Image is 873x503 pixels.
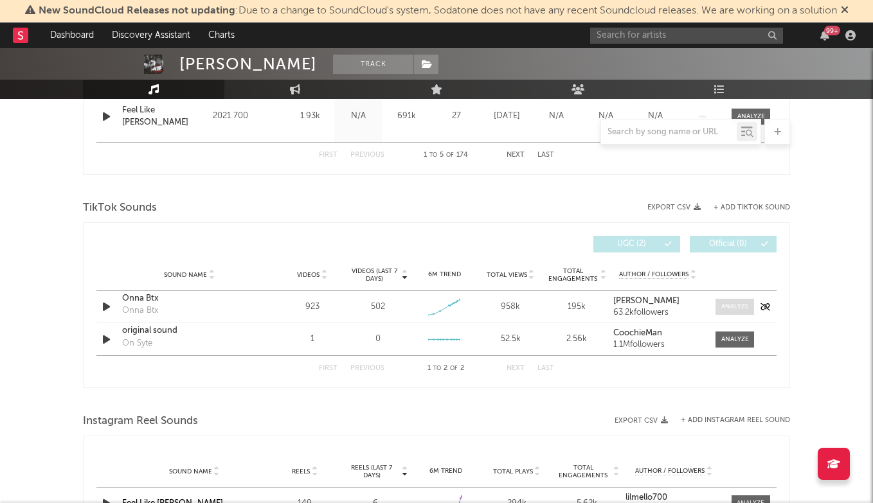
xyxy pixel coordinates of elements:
strong: lilmello700 [625,493,667,502]
div: 6M Trend [415,270,474,279]
div: Onna Btx [122,304,158,317]
div: N/A [584,110,627,123]
div: 195k [547,301,607,313]
div: 63.2k followers [613,308,703,317]
strong: CoochieMan [613,329,662,337]
span: Reels (last 7 days) [343,464,400,479]
div: 1 5 174 [410,148,481,163]
div: 502 [371,301,385,313]
div: 99 + [824,26,840,35]
div: 2021 700 [213,109,283,124]
strong: [PERSON_NAME] [613,297,679,305]
button: Export CSV [615,417,668,425]
div: 691k [386,110,428,123]
a: Onna Btx [122,292,256,305]
span: Total Views [487,271,527,279]
button: Official(0) [690,236,777,252]
div: 958k [481,301,541,313]
div: 1 [282,333,342,346]
span: to [429,152,437,158]
a: Discovery Assistant [103,22,199,48]
div: 1.93k [289,110,331,123]
div: 1.1M followers [613,340,703,349]
div: 923 [282,301,342,313]
button: + Add TikTok Sound [701,204,790,211]
span: Sound Name [164,271,207,279]
div: N/A [337,110,379,123]
div: 1 2 2 [410,361,481,376]
span: Dismiss [841,6,849,16]
span: Videos [297,271,319,279]
span: Reels [292,468,310,475]
span: : Due to a change to SoundCloud's system, Sodatone does not have any recent Soundcloud releases. ... [39,6,837,16]
div: 2.56k [547,333,607,346]
div: N/A [535,110,578,123]
button: 99+ [820,30,829,40]
div: [DATE] [485,110,528,123]
button: + Add TikTok Sound [714,204,790,211]
input: Search for artists [590,28,783,44]
span: of [446,152,454,158]
div: + Add Instagram Reel Sound [668,417,790,424]
span: Official ( 0 ) [698,240,757,248]
button: Previous [350,152,384,159]
span: UGC ( 2 ) [602,240,661,248]
a: [PERSON_NAME] [613,297,703,306]
button: Previous [350,365,384,372]
a: lilmello700 [625,493,722,502]
div: 0 [375,333,381,346]
span: Total Plays [493,468,533,475]
button: Next [507,152,525,159]
button: Last [537,152,554,159]
span: to [433,366,441,371]
button: First [319,152,337,159]
a: Feel Like [PERSON_NAME] [122,104,206,129]
span: Author / Followers [635,467,705,475]
button: Next [507,365,525,372]
span: Videos (last 7 days) [348,267,401,283]
div: 6M Trend [414,466,478,476]
div: On Syte [122,337,152,350]
button: + Add Instagram Reel Sound [681,417,790,424]
a: CoochieMan [613,329,703,338]
span: TikTok Sounds [83,200,157,216]
input: Search by song name or URL [601,127,737,137]
button: Export CSV [647,204,701,211]
div: 52.5k [481,333,541,346]
button: First [319,365,337,372]
div: N/A [634,110,677,123]
span: Total Engagements [547,267,599,283]
span: Sound Name [169,468,212,475]
button: UGC(2) [593,236,680,252]
a: Dashboard [41,22,103,48]
a: Charts [199,22,244,48]
button: Track [333,55,413,74]
a: original sound [122,324,256,337]
span: New SoundCloud Releases not updating [39,6,235,16]
span: Author / Followers [619,270,688,279]
span: Total Engagements [555,464,612,479]
div: 27 [434,110,479,123]
div: [PERSON_NAME] [179,55,317,74]
span: Instagram Reel Sounds [83,414,198,429]
button: Last [537,365,554,372]
span: of [450,366,458,371]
